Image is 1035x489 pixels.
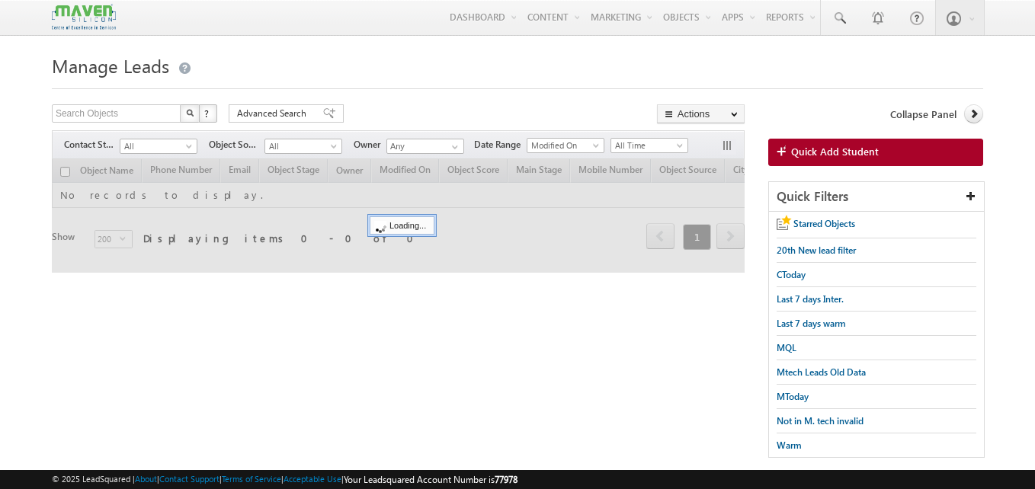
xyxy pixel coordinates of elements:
[199,104,217,123] button: ?
[495,474,517,485] span: 77978
[120,139,193,153] span: All
[769,182,984,212] div: Quick Filters
[284,474,341,484] a: Acceptable Use
[370,216,434,235] div: Loading...
[777,366,866,378] span: Mtech Leads Old Data
[204,107,211,120] span: ?
[890,107,956,121] span: Collapse Panel
[610,138,688,153] a: All Time
[611,139,684,152] span: All Time
[237,107,311,120] span: Advanced Search
[768,139,983,166] a: Quick Add Student
[777,391,809,402] span: MToday
[120,139,197,154] a: All
[793,218,855,229] span: Starred Objects
[135,474,157,484] a: About
[777,342,796,353] span: MQL
[777,269,806,280] span: CToday
[344,474,517,485] span: Your Leadsquared Account Number is
[64,138,120,152] span: Contact Stage
[386,139,464,154] input: Type to Search
[777,318,846,329] span: Last 7 days warm
[444,139,463,155] a: Show All Items
[354,138,386,152] span: Owner
[52,53,169,78] span: Manage Leads
[657,104,745,123] button: Actions
[777,293,844,305] span: Last 7 days Inter.
[527,139,600,152] span: Modified On
[159,474,219,484] a: Contact Support
[209,138,264,152] span: Object Source
[222,474,281,484] a: Terms of Service
[264,139,342,154] a: All
[186,109,194,117] img: Search
[777,244,856,256] span: 20th New lead filter
[474,138,527,152] span: Date Range
[791,145,879,158] span: Quick Add Student
[777,439,802,451] span: Warm
[777,415,864,427] span: Not in M. tech invalid
[527,138,604,153] a: Modified On
[52,4,116,30] img: Custom Logo
[265,139,338,153] span: All
[52,472,517,487] span: © 2025 LeadSquared | | | | |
